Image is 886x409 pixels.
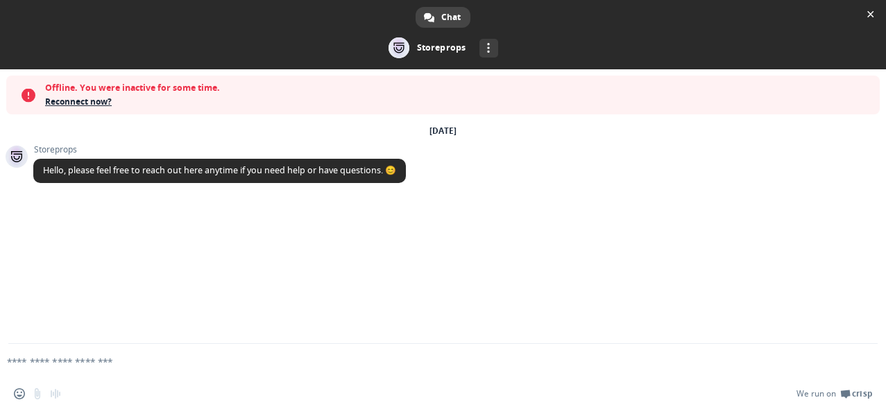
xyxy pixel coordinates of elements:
span: Reconnect now? [45,95,873,109]
span: Chat [441,7,461,28]
a: We run onCrisp [796,388,872,399]
span: Close chat [863,7,878,21]
span: We run on [796,388,836,399]
span: Crisp [852,388,872,399]
div: More channels [479,39,498,58]
span: Storeprops [33,145,406,155]
span: Insert an emoji [14,388,25,399]
span: Offline. You were inactive for some time. [45,81,873,95]
textarea: Compose your message... [7,356,835,368]
div: [DATE] [429,127,457,135]
span: Hello, please feel free to reach out here anytime if you need help or have questions. 😊 [43,164,396,176]
div: Chat [416,7,470,28]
